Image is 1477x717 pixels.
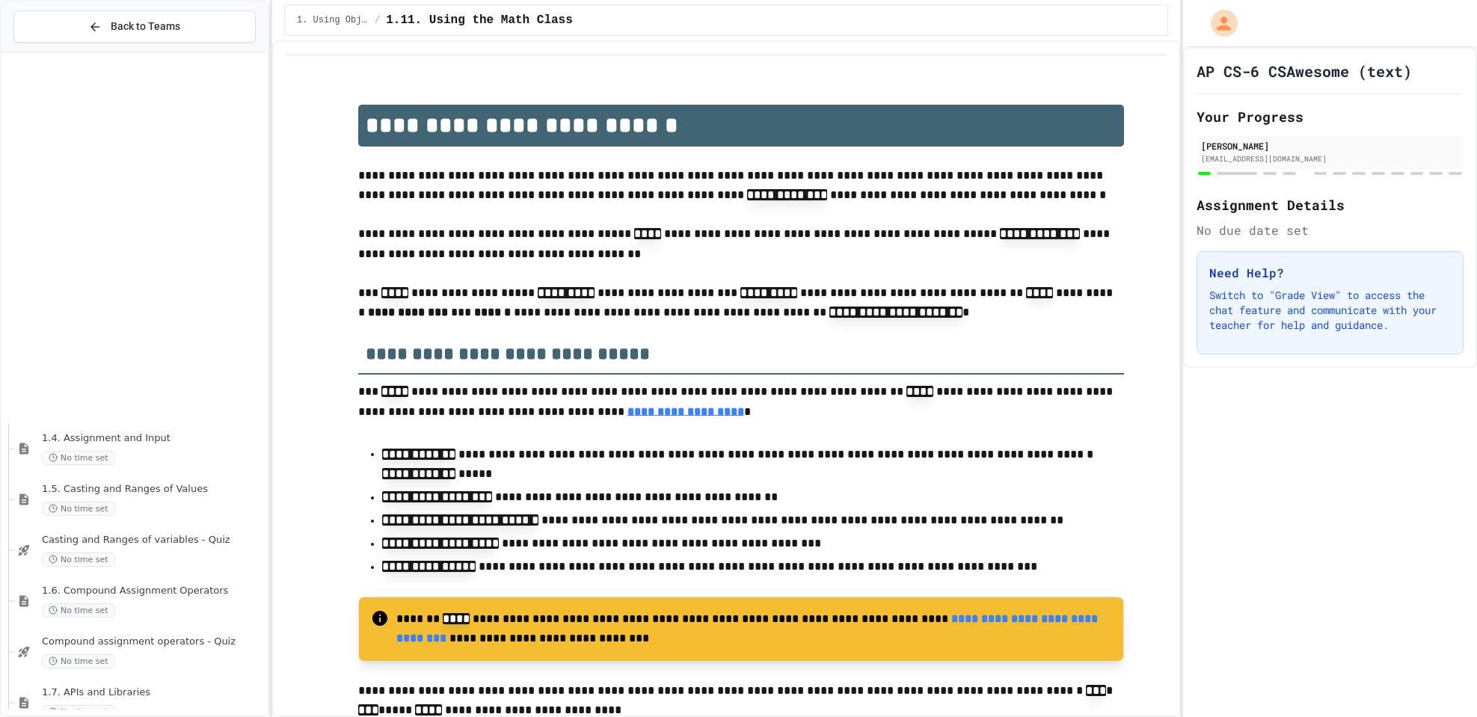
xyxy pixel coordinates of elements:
[1197,221,1464,239] div: No due date set
[42,483,265,496] span: 1.5. Casting and Ranges of Values
[42,603,115,618] span: No time set
[1197,106,1464,127] h2: Your Progress
[386,11,573,29] span: 1.11. Using the Math Class
[1414,657,1462,702] iframe: chat widget
[42,451,115,465] span: No time set
[1197,61,1412,81] h1: AP CS-6 CSAwesome (text)
[1209,288,1451,333] p: Switch to "Grade View" to access the chat feature and communicate with your teacher for help and ...
[111,19,180,34] span: Back to Teams
[297,14,369,26] span: 1. Using Objects and Methods
[1195,6,1241,40] div: My Account
[375,14,380,26] span: /
[42,686,265,699] span: 1.7. APIs and Libraries
[42,502,115,516] span: No time set
[42,553,115,567] span: No time set
[42,432,265,445] span: 1.4. Assignment and Input
[42,534,265,547] span: Casting and Ranges of variables - Quiz
[42,654,115,668] span: No time set
[42,585,265,597] span: 1.6. Compound Assignment Operators
[1201,153,1459,164] div: [EMAIL_ADDRESS][DOMAIN_NAME]
[1209,264,1451,282] h3: Need Help?
[1201,139,1459,153] div: [PERSON_NAME]
[1353,592,1462,656] iframe: chat widget
[1197,194,1464,215] h2: Assignment Details
[42,636,265,648] span: Compound assignment operators - Quiz
[13,10,256,43] button: Back to Teams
